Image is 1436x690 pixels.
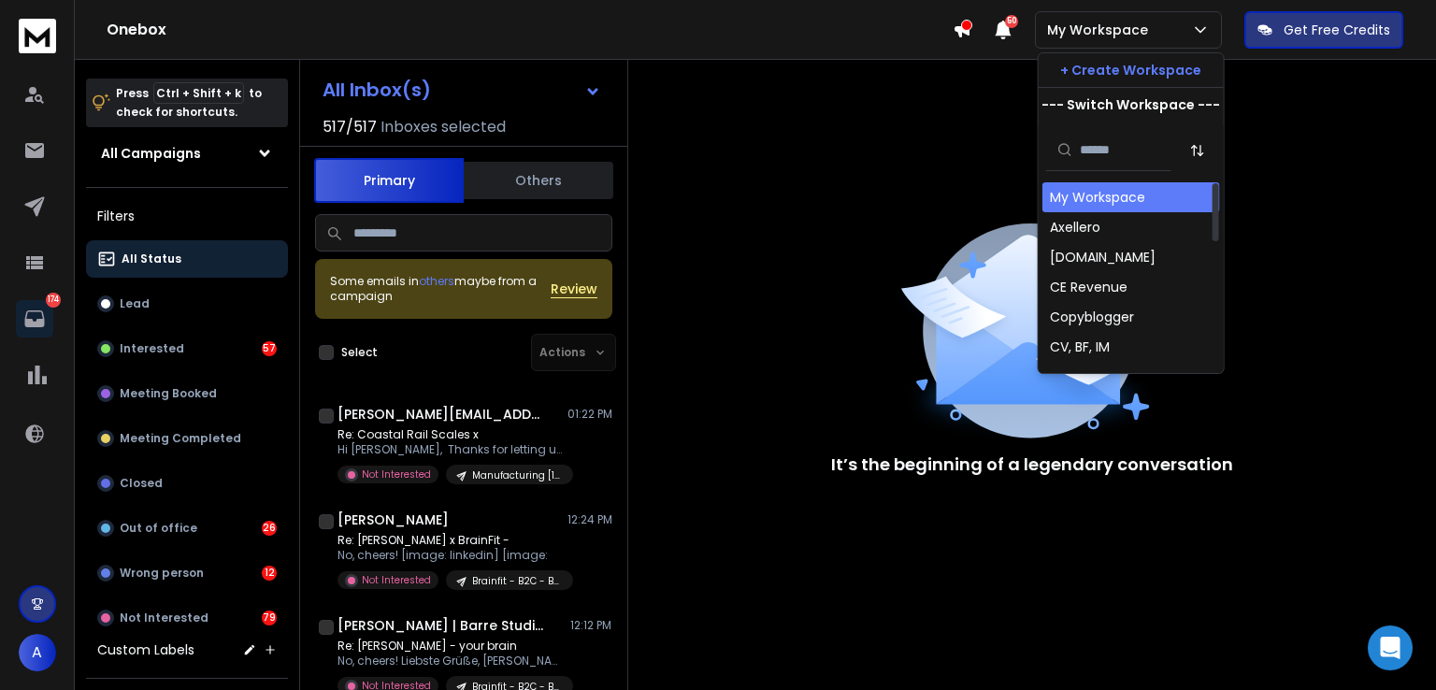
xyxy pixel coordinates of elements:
button: Get Free Credits [1244,11,1403,49]
h1: [PERSON_NAME] | Barre Studios [GEOGRAPHIC_DATA] [337,616,543,635]
button: Interested57 [86,330,288,367]
p: Brainfit - B2C - Brain Battery - EU [472,574,562,588]
button: All Campaigns [86,135,288,172]
button: Review [551,280,597,298]
p: Re: [PERSON_NAME] - your brain [337,639,562,654]
div: [DOMAIN_NAME] [1050,248,1156,266]
img: logo [19,19,56,53]
button: Sort by Sort A-Z [1179,132,1216,169]
a: 174 [16,300,53,338]
p: Not Interested [120,611,208,625]
p: + Create Workspace [1060,61,1201,79]
span: others [419,273,454,289]
button: Closed [86,465,288,502]
p: Hi [PERSON_NAME], Thanks for letting us [337,442,562,457]
button: Lead [86,285,288,323]
h1: All Campaigns [101,144,201,163]
p: Get Free Credits [1284,21,1390,39]
h3: Inboxes selected [381,116,506,138]
div: Open Intercom Messenger [1368,625,1413,670]
button: A [19,634,56,671]
button: Others [464,160,613,201]
p: It’s the beginning of a legendary conversation [831,452,1233,478]
p: Lead [120,296,150,311]
p: 12:24 PM [567,512,612,527]
p: Re: [PERSON_NAME] x BrainFit - [337,533,562,548]
h1: Onebox [107,19,953,41]
p: Manufacturing [1-10] [GEOGRAPHIC_DATA] [472,468,562,482]
p: No, cheers! Liebste Grüße, [PERSON_NAME] [337,654,562,668]
p: All Status [122,252,181,266]
p: 01:22 PM [567,407,612,422]
p: Meeting Booked [120,386,217,401]
h3: Custom Labels [97,640,194,659]
span: 517 / 517 [323,116,377,138]
p: Re: Coastal Rail Scales x [337,427,562,442]
h1: All Inbox(s) [323,80,431,99]
p: Closed [120,476,163,491]
p: Wrong person [120,566,204,581]
p: --- Switch Workspace --- [1041,95,1220,114]
p: My Workspace [1047,21,1156,39]
div: 57 [262,341,277,356]
button: Primary [314,158,464,203]
div: Copyblogger [1050,308,1134,326]
p: Not Interested [362,467,431,482]
label: Select [341,345,378,360]
button: Meeting Booked [86,375,288,412]
p: Not Interested [362,573,431,587]
button: + Create Workspace [1039,53,1224,87]
div: Axellero [1050,218,1100,237]
div: Cynethiq [1050,367,1110,386]
div: My Workspace [1050,188,1145,207]
button: Not Interested79 [86,599,288,637]
p: Meeting Completed [120,431,241,446]
div: 79 [262,611,277,625]
div: 12 [262,566,277,581]
p: 12:12 PM [570,618,612,633]
button: Wrong person12 [86,554,288,592]
h3: Filters [86,203,288,229]
span: 50 [1005,15,1018,28]
span: Ctrl + Shift + k [153,82,244,104]
button: Out of office26 [86,510,288,547]
div: CV, BF, IM [1050,338,1110,356]
p: 174 [46,293,61,308]
p: Press to check for shortcuts. [116,84,262,122]
button: All Inbox(s) [308,71,616,108]
h1: [PERSON_NAME][EMAIL_ADDRESS][DOMAIN_NAME] [337,405,543,424]
p: No, cheers! [image: linkedin] [image: [337,548,562,563]
button: Meeting Completed [86,420,288,457]
p: Out of office [120,521,197,536]
div: Some emails in maybe from a campaign [330,274,551,304]
h1: [PERSON_NAME] [337,510,449,529]
button: All Status [86,240,288,278]
div: CE Revenue [1050,278,1127,296]
div: 26 [262,521,277,536]
p: Interested [120,341,184,356]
